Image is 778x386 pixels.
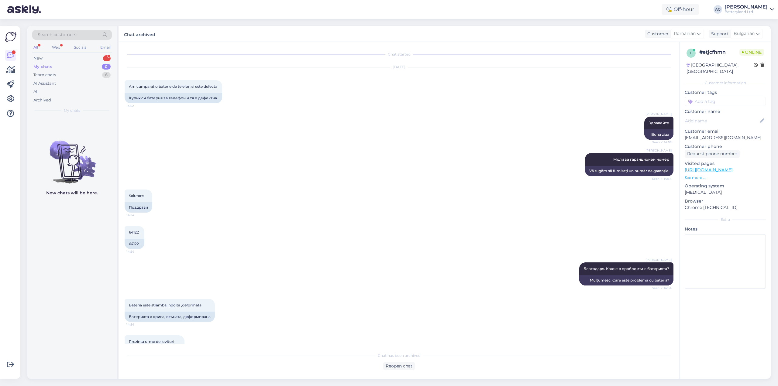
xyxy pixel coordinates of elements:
div: 1 [103,55,111,61]
div: Team chats [33,72,56,78]
p: New chats will be here. [46,190,98,196]
p: Customer tags [685,89,766,96]
p: Browser [685,198,766,204]
div: AG [714,5,722,14]
span: 14:54 [126,213,149,217]
input: Add a tag [685,97,766,106]
span: 14:52 [126,104,149,108]
div: [PERSON_NAME] [725,5,768,9]
p: Operating system [685,183,766,189]
div: Батерията е крива, огъната, деформирана [125,312,215,322]
p: Customer name [685,108,766,115]
span: Chat has been archived [378,353,421,358]
div: Chat started [125,52,673,57]
div: All [33,89,39,95]
div: Batteryland Ltd [725,9,768,14]
p: Customer email [685,128,766,135]
p: Visited pages [685,160,766,167]
span: Am cumparat o baterie de telefon si este defecta [129,84,217,89]
span: [PERSON_NAME] [645,112,672,116]
span: Romanian [674,30,696,37]
div: Web [51,43,61,51]
span: Seen ✓ 14:54 [649,286,672,290]
div: My chats [33,64,52,70]
span: My chats [64,108,80,113]
span: Search customers [38,32,76,38]
div: Vă rugăm să furnizați un număr de garanție. [585,166,673,176]
span: Salutare [129,193,144,198]
div: Socials [73,43,88,51]
span: e [690,51,692,55]
span: Prezinta urme de lovituri [129,339,174,344]
span: [PERSON_NAME] [645,148,672,153]
span: Bulgarian [734,30,755,37]
span: Seen ✓ 14:53 [649,140,672,145]
img: No chats [27,130,117,184]
div: 0 [102,64,111,70]
div: 6 [102,72,111,78]
div: Buna ziua [644,129,673,140]
div: Поздрави [125,202,152,213]
a: [URL][DOMAIN_NAME] [685,167,732,173]
span: Online [739,49,764,56]
span: [PERSON_NAME] [645,258,672,262]
div: [GEOGRAPHIC_DATA], [GEOGRAPHIC_DATA] [687,62,754,75]
span: 14:54 [126,322,149,327]
div: Request phone number [685,150,740,158]
p: Chrome [TECHNICAL_ID] [685,204,766,211]
div: Off-hour [662,4,699,15]
p: [MEDICAL_DATA] [685,189,766,196]
div: All [32,43,39,51]
p: Notes [685,226,766,232]
div: # etjcfhmn [699,49,739,56]
div: Customer [645,31,669,37]
div: [DATE] [125,64,673,70]
div: Customer information [685,80,766,86]
span: Здравейте [649,121,669,125]
div: Mulțumesc. Care este problema cu bateria? [579,275,673,285]
div: 64122 [125,239,144,249]
p: [EMAIL_ADDRESS][DOMAIN_NAME] [685,135,766,141]
span: Благодаря. Какъе в проблемът с батерията? [583,266,669,271]
div: New [33,55,43,61]
input: Add name [685,118,759,124]
p: Customer phone [685,143,766,150]
div: Купих си батерия за телефон и тя е дефектна. [125,93,222,103]
div: AI Assistant [33,80,56,87]
span: 14:54 [126,249,149,254]
div: Extra [685,217,766,222]
label: Chat archived [124,30,155,38]
div: Archived [33,97,51,103]
div: Reopen chat [383,362,415,370]
span: Моля за гаранционен номер [613,157,669,162]
div: Support [709,31,728,37]
p: See more ... [685,175,766,180]
span: Bateria este stramba,indoita ,deformata [129,303,201,307]
span: 64122 [129,230,139,234]
img: Askly Logo [5,31,16,43]
a: [PERSON_NAME]Batteryland Ltd [725,5,774,14]
div: Email [99,43,112,51]
span: Seen ✓ 14:54 [649,176,672,181]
